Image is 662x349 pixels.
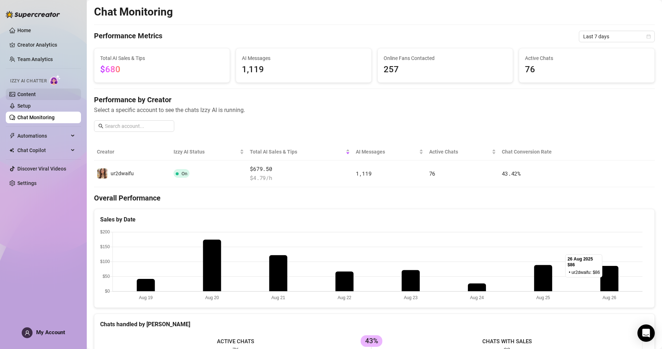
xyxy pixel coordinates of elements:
h4: Overall Performance [94,193,655,203]
img: ur2dwaifu [97,168,107,178]
span: 76 [525,63,649,77]
span: Select a specific account to see the chats Izzy AI is running. [94,105,655,115]
span: My Account [36,329,65,336]
span: 43.42 % [502,170,521,177]
span: Chat Copilot [17,145,69,156]
span: 1,119 [356,170,372,177]
a: Discover Viral Videos [17,166,66,172]
span: Active Chats [429,148,490,156]
span: $ 4.79 /h [250,174,350,182]
span: Total AI Sales & Tips [250,148,344,156]
span: Izzy AI Status [174,148,239,156]
span: Total AI Sales & Tips [100,54,224,62]
span: thunderbolt [9,133,15,139]
img: logo-BBDzfeDw.svg [6,11,60,18]
span: 257 [384,63,507,77]
span: Online Fans Contacted [384,54,507,62]
img: Chat Copilot [9,148,14,153]
div: Chats handled by [PERSON_NAME] [100,320,649,329]
img: AI Chatter [50,75,61,85]
th: Chat Conversion Rate [499,143,599,160]
input: Search account... [105,122,170,130]
span: AI Messages [356,148,418,156]
span: On [181,171,187,176]
a: Chat Monitoring [17,115,55,120]
a: Setup [17,103,31,109]
span: $680 [100,64,120,74]
h4: Performance Metrics [94,31,162,42]
span: 76 [429,170,435,177]
h2: Chat Monitoring [94,5,173,19]
span: search [98,124,103,129]
div: Open Intercom Messenger [637,324,655,342]
a: Team Analytics [17,56,53,62]
div: Sales by Date [100,215,649,224]
span: AI Messages [242,54,366,62]
span: Active Chats [525,54,649,62]
span: user [25,330,30,336]
a: Home [17,27,31,33]
span: calendar [646,34,651,39]
a: Creator Analytics [17,39,75,51]
span: 1,119 [242,63,366,77]
h4: Performance by Creator [94,95,655,105]
span: Automations [17,130,69,142]
span: ur2dwaifu [111,171,134,176]
a: Content [17,91,36,97]
span: $679.50 [250,165,350,173]
a: Settings [17,180,37,186]
span: Last 7 days [583,31,650,42]
th: Active Chats [426,143,499,160]
th: Total AI Sales & Tips [247,143,353,160]
th: Creator [94,143,171,160]
th: AI Messages [353,143,426,160]
span: Izzy AI Chatter [10,78,47,85]
th: Izzy AI Status [171,143,247,160]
